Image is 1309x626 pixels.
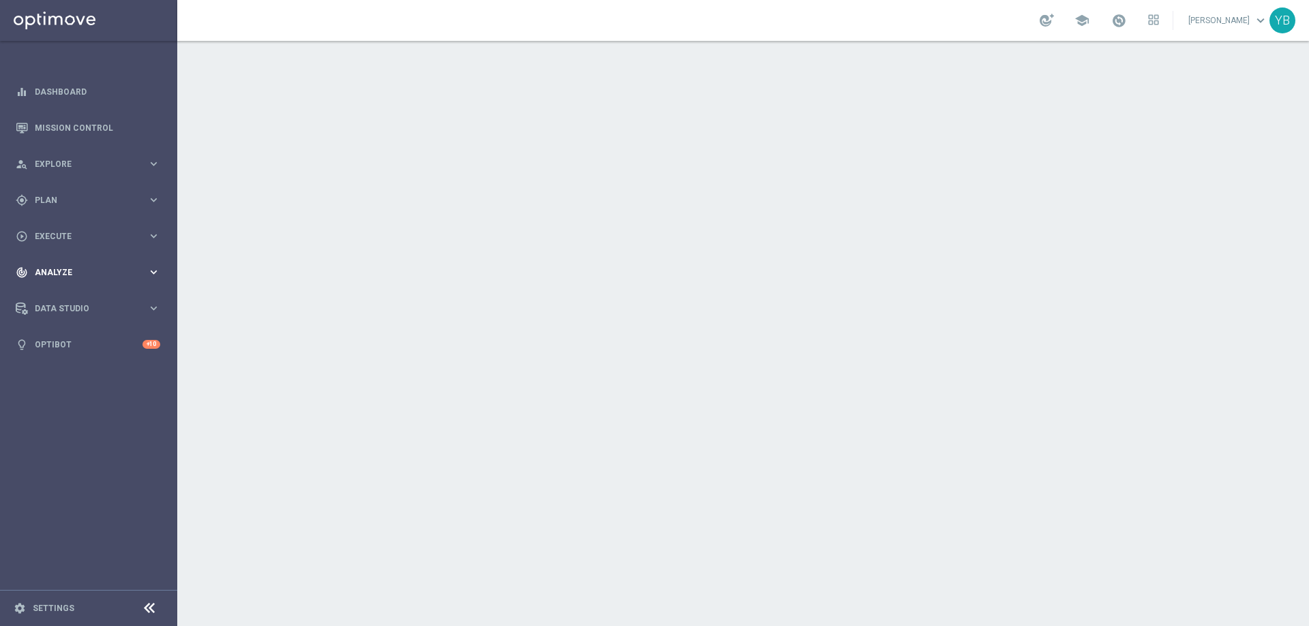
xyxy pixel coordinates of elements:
i: keyboard_arrow_right [147,266,160,279]
div: Dashboard [16,74,160,110]
i: track_changes [16,266,28,279]
span: school [1074,13,1089,28]
div: Optibot [16,326,160,362]
i: gps_fixed [16,194,28,206]
button: lightbulb Optibot +10 [15,339,161,350]
div: Execute [16,230,147,242]
div: Mission Control [16,110,160,146]
i: keyboard_arrow_right [147,302,160,315]
a: Dashboard [35,74,160,110]
i: keyboard_arrow_right [147,230,160,242]
i: person_search [16,158,28,170]
div: +10 [142,340,160,349]
span: Analyze [35,268,147,277]
i: lightbulb [16,339,28,351]
button: Data Studio keyboard_arrow_right [15,303,161,314]
div: Data Studio [16,302,147,315]
a: Mission Control [35,110,160,146]
button: play_circle_outline Execute keyboard_arrow_right [15,231,161,242]
button: person_search Explore keyboard_arrow_right [15,159,161,170]
i: settings [14,602,26,614]
span: Data Studio [35,304,147,313]
a: Optibot [35,326,142,362]
div: Analyze [16,266,147,279]
a: [PERSON_NAME]keyboard_arrow_down [1187,10,1269,31]
span: keyboard_arrow_down [1253,13,1268,28]
span: Execute [35,232,147,240]
span: Explore [35,160,147,168]
div: Plan [16,194,147,206]
button: equalizer Dashboard [15,87,161,97]
div: YB [1269,7,1295,33]
button: Mission Control [15,123,161,134]
button: track_changes Analyze keyboard_arrow_right [15,267,161,278]
div: Explore [16,158,147,170]
i: keyboard_arrow_right [147,157,160,170]
i: play_circle_outline [16,230,28,242]
a: Settings [33,604,74,612]
i: equalizer [16,86,28,98]
i: keyboard_arrow_right [147,193,160,206]
span: Plan [35,196,147,204]
button: gps_fixed Plan keyboard_arrow_right [15,195,161,206]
